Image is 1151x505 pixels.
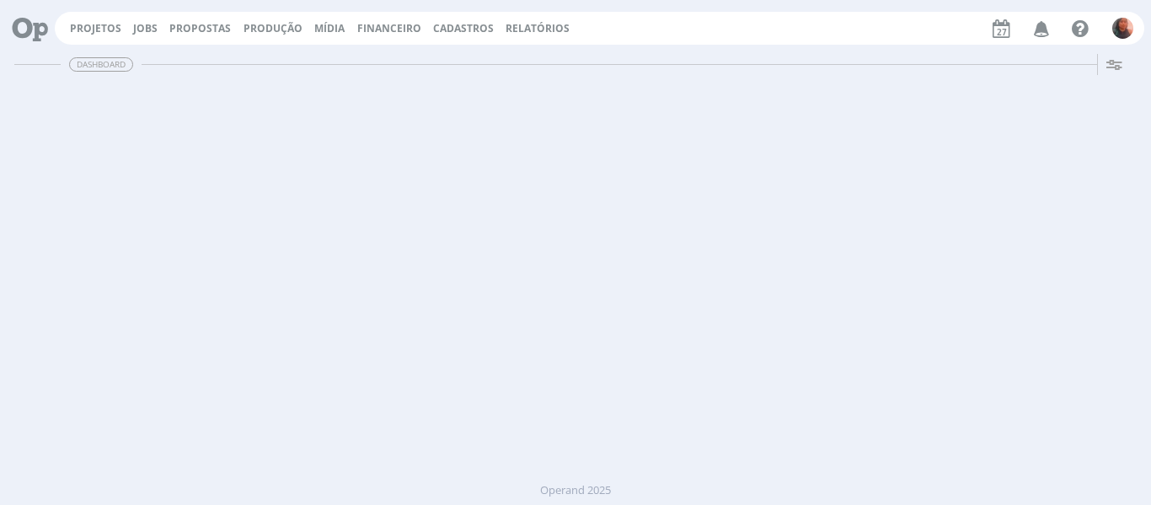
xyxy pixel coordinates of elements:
button: C [1111,13,1134,43]
img: C [1112,18,1133,39]
button: Financeiro [352,22,426,35]
a: Relatórios [506,21,570,35]
a: Produção [244,21,302,35]
button: Propostas [164,22,236,35]
a: Projetos [70,21,121,35]
a: Financeiro [357,21,421,35]
a: Mídia [314,21,345,35]
span: Dashboard [69,57,133,72]
span: Cadastros [433,21,494,35]
button: Produção [238,22,308,35]
button: Jobs [128,22,163,35]
button: Cadastros [428,22,499,35]
a: Jobs [133,21,158,35]
button: Relatórios [501,22,575,35]
button: Mídia [309,22,350,35]
a: Propostas [169,21,231,35]
button: Projetos [65,22,126,35]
